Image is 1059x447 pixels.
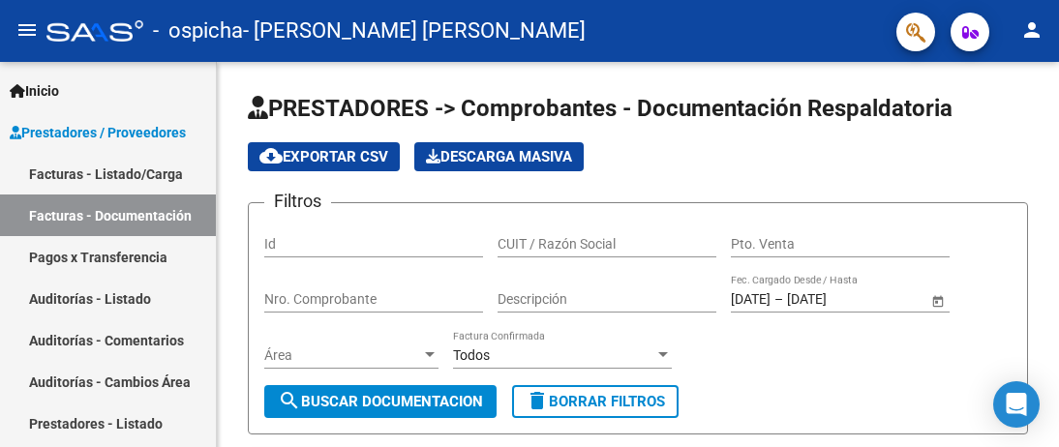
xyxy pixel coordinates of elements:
button: Open calendar [927,290,948,311]
div: Open Intercom Messenger [993,381,1040,428]
button: Descarga Masiva [414,142,584,171]
span: - ospicha [153,10,243,52]
mat-icon: person [1020,18,1044,42]
span: Todos [453,347,490,363]
h3: Filtros [264,188,331,215]
span: Exportar CSV [259,148,388,165]
mat-icon: menu [15,18,39,42]
mat-icon: cloud_download [259,144,283,167]
mat-icon: delete [526,389,549,412]
span: Área [264,347,421,364]
span: – [774,291,783,308]
span: Descarga Masiva [426,148,572,165]
button: Buscar Documentacion [264,385,497,418]
span: Buscar Documentacion [278,393,483,410]
app-download-masive: Descarga masiva de comprobantes (adjuntos) [414,142,584,171]
span: Prestadores / Proveedores [10,122,186,143]
input: Fecha inicio [731,291,771,308]
span: Borrar Filtros [526,393,665,410]
input: Fecha fin [787,291,882,308]
span: - [PERSON_NAME] [PERSON_NAME] [243,10,586,52]
span: PRESTADORES -> Comprobantes - Documentación Respaldatoria [248,95,953,122]
button: Borrar Filtros [512,385,679,418]
mat-icon: search [278,389,301,412]
span: Inicio [10,80,59,102]
button: Exportar CSV [248,142,400,171]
